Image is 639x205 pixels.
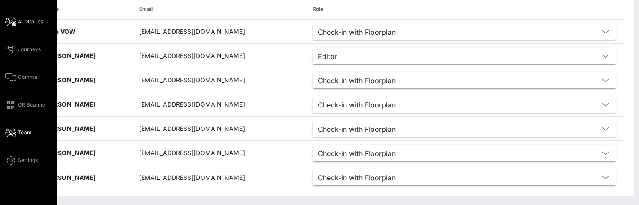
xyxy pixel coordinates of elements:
[18,156,38,164] span: Settings
[18,101,47,109] span: QR Scanner
[5,100,47,110] a: QR Scanner
[313,169,616,185] div: Check-in with Floorplan
[313,120,616,137] div: Check-in with Floorplan
[318,52,337,60] div: Editor
[313,96,616,113] div: Check-in with Floorplan
[318,101,396,109] div: Check-in with Floorplan
[318,150,396,157] div: Check-in with Floorplan
[18,129,32,137] span: Team
[37,92,132,117] td: [PERSON_NAME]
[318,28,396,36] div: Check-in with Floorplan
[132,44,306,68] td: [EMAIL_ADDRESS][DOMAIN_NAME]
[132,92,306,117] td: [EMAIL_ADDRESS][DOMAIN_NAME]
[132,141,306,165] td: [EMAIL_ADDRESS][DOMAIN_NAME]
[18,73,37,81] span: Comms
[318,125,396,133] div: Check-in with Floorplan
[37,44,132,68] td: [PERSON_NAME]
[37,68,132,92] td: [PERSON_NAME]
[132,165,306,189] td: [EMAIL_ADDRESS][DOMAIN_NAME]
[313,145,616,161] div: Check-in with Floorplan
[5,16,43,27] a: All Groups
[132,117,306,141] td: [EMAIL_ADDRESS][DOMAIN_NAME]
[313,23,616,40] div: Check-in with Floorplan
[313,48,616,64] div: Editor
[37,141,132,165] td: [PERSON_NAME]
[132,20,306,44] td: [EMAIL_ADDRESS][DOMAIN_NAME]
[5,72,37,82] a: Comms
[318,77,396,85] div: Check-in with Floorplan
[5,127,32,138] a: Team
[18,18,43,26] span: All Groups
[37,20,132,44] td: Yulia VOW
[318,174,396,182] div: Check-in with Floorplan
[5,155,38,166] a: Settings
[132,68,306,92] td: [EMAIL_ADDRESS][DOMAIN_NAME]
[5,44,41,55] a: Journeys
[37,165,132,189] td: [PERSON_NAME]
[313,72,616,88] div: Check-in with Floorplan
[37,117,132,141] td: [PERSON_NAME]
[18,46,41,53] span: Journeys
